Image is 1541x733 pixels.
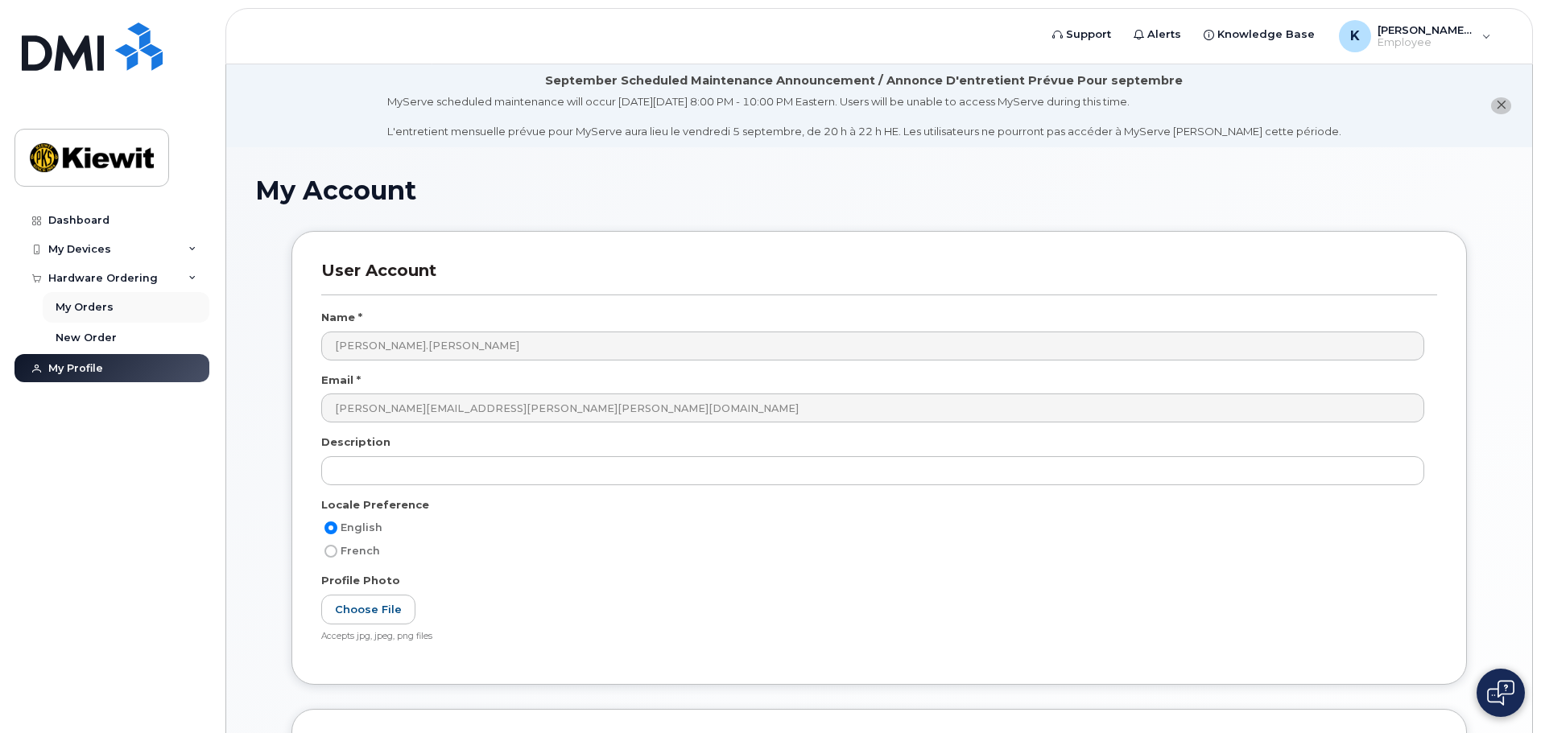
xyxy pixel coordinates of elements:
h3: User Account [321,261,1437,295]
label: Choose File [321,595,415,624]
input: French [324,545,337,558]
div: MyServe scheduled maintenance will occur [DATE][DATE] 8:00 PM - 10:00 PM Eastern. Users will be u... [387,94,1341,139]
input: English [324,521,337,534]
label: Profile Photo [321,573,400,588]
div: Accepts jpg, jpeg, png files [321,631,1424,643]
label: Description [321,434,390,450]
label: Name * [321,310,362,325]
div: September Scheduled Maintenance Announcement / Annonce D'entretient Prévue Pour septembre [545,72,1183,89]
h1: My Account [255,176,1503,204]
button: close notification [1491,97,1511,114]
img: Open chat [1487,680,1514,706]
span: English [341,521,382,533]
label: Locale Preference [321,497,429,513]
span: French [341,545,380,557]
label: Email * [321,373,361,388]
